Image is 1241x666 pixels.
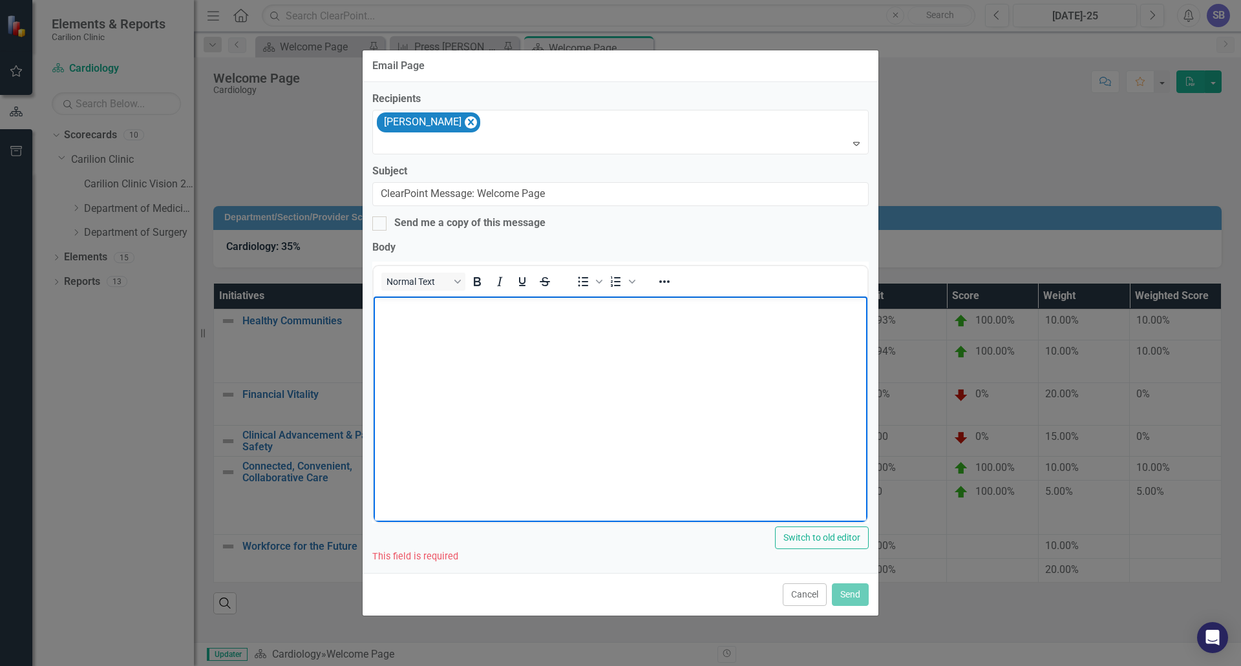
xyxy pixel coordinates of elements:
div: Send me a copy of this message [394,216,546,231]
button: Send [832,583,869,606]
button: Bold [466,273,488,291]
div: Remove Shane Blanchard [465,116,477,129]
button: Cancel [783,583,827,606]
label: Body [372,240,869,255]
div: This field is required [372,549,869,564]
div: [PERSON_NAME] [380,113,463,132]
div: Numbered list [605,273,637,291]
button: Switch to old editor [775,526,869,549]
button: Underline [511,273,533,291]
div: Bullet list [572,273,604,291]
button: Reveal or hide additional toolbar items [653,273,675,291]
iframe: Rich Text Area [374,297,867,522]
button: Italic [489,273,511,291]
div: Open Intercom Messenger [1197,622,1228,653]
label: Recipients [372,92,869,107]
span: Normal Text [387,276,450,287]
div: Email Page [372,60,425,72]
button: Block Normal Text [381,273,465,291]
button: Strikethrough [534,273,556,291]
label: Subject [372,164,869,179]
